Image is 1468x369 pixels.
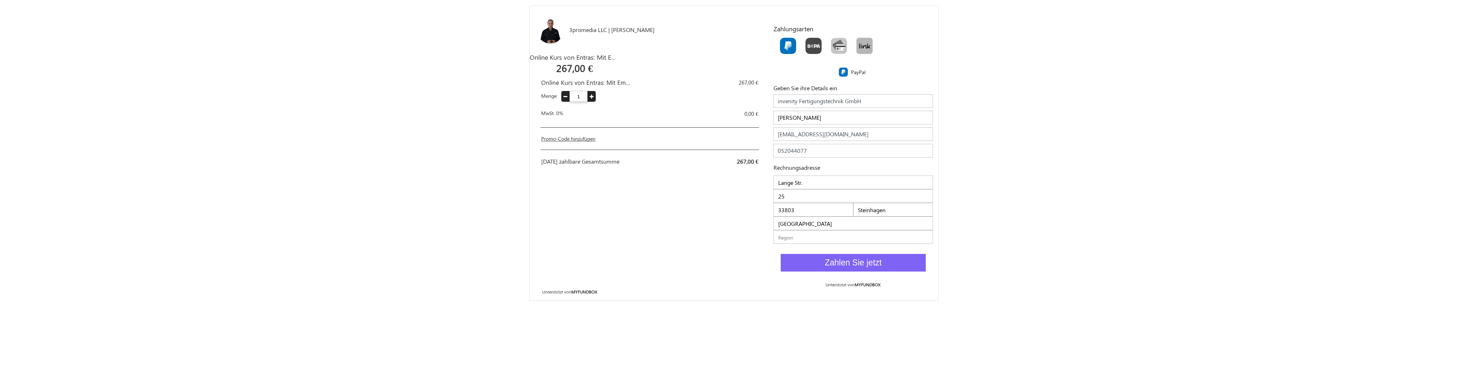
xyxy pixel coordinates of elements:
[775,35,933,59] div: Toolbar with button groups
[773,127,933,141] input: E-mail
[535,283,636,301] div: Unterstützt von
[541,157,645,166] div: [DATE] zahlbare Gesamtsumme
[855,282,881,287] a: MYFUNDBOX
[774,85,933,91] h5: Geben Sie ihre Details ein
[739,79,758,86] span: 267,00 €
[773,94,933,108] input: Firma
[541,78,631,108] div: Online Kurs von Entras: Mit Emotionen zu überdurchschnittlichen Terminquoten
[768,275,938,293] div: Unterstützt von
[763,164,820,171] h6: Rechnungsadresse
[805,38,822,54] img: Sepa.png
[853,203,933,217] input: Stadt
[773,111,933,124] input: Name
[541,92,558,99] span: Menge:
[774,230,933,244] input: Region
[737,158,758,165] span: 267,00 €
[569,26,692,33] h6: 3promedia LLC | [PERSON_NAME]
[541,110,645,117] h2: MwSt. 0%
[530,62,619,74] h2: 267,00 €
[774,25,933,32] h5: Zahlungsarten
[856,38,873,54] img: Link.png
[571,289,597,295] a: MYFUNDBOX
[839,68,848,77] img: PayPal.png
[851,68,865,76] label: PayPal
[831,38,847,54] img: CardCollection.png
[744,110,758,117] span: 0,00 €
[541,135,595,142] a: Promo-Code hinzufügen
[825,258,882,267] span: Zahlen Sie jetzt
[774,217,933,230] input: Land
[773,144,933,158] input: Telefon
[774,189,933,203] input: Adresse 2
[774,203,853,217] input: Plz
[774,176,933,189] input: Straße und Hausnummer
[780,38,796,54] img: PayPal.png
[530,53,619,77] div: Online Kurs von Entras: Mit Emotionen zu überdurchschnittlichen Terminquoten
[781,254,926,272] button: Zahlen Sie jetzt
